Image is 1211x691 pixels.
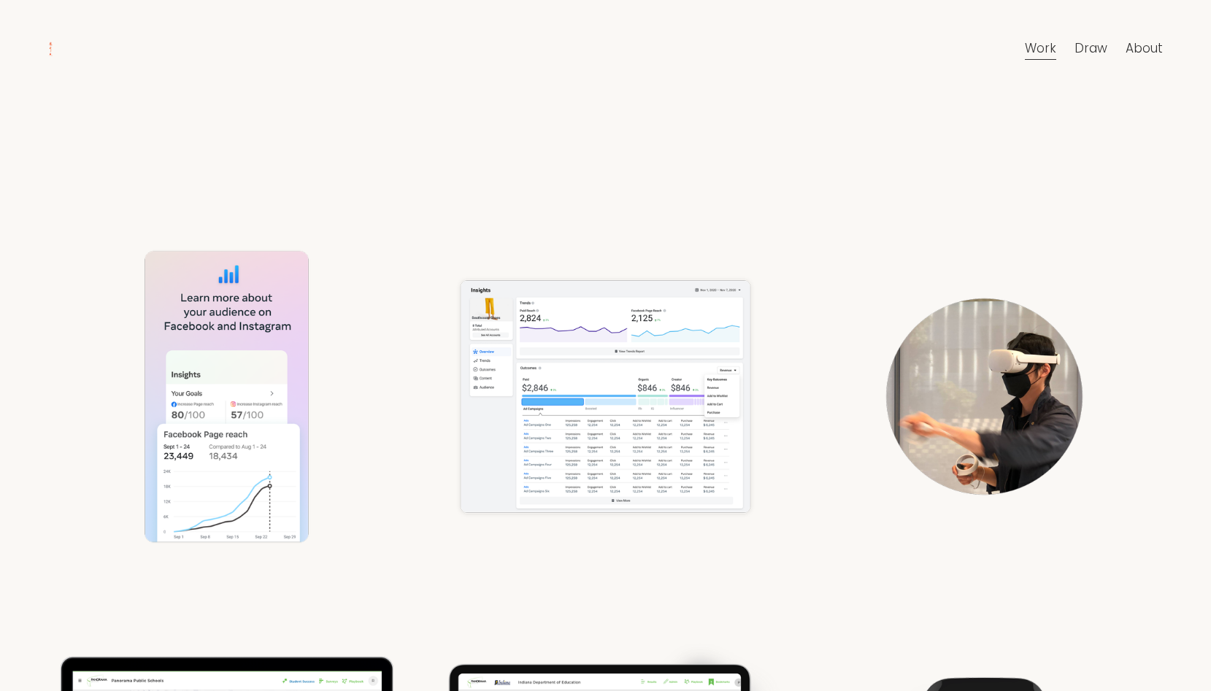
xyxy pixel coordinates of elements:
[427,218,784,575] a: Ads
[1126,36,1163,61] a: About
[48,42,53,56] img: Roger Zhu
[1025,36,1056,61] a: Work
[48,218,405,575] a: Insights
[806,218,1163,575] a: Meta Reality Lab 🔒
[1074,36,1107,61] a: Draw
